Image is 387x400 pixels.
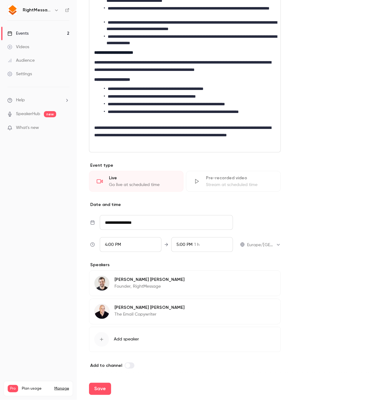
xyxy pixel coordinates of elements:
img: Brennan Dunn [95,276,109,291]
button: Save [89,383,111,395]
span: Plan usage [22,386,51,391]
li: help-dropdown-opener [7,97,69,103]
p: Speakers [89,262,281,268]
p: The Email Copywriter [114,312,184,318]
h6: RightMessage [23,7,52,13]
div: Pre-recorded video [206,175,273,181]
div: Settings [7,71,32,77]
div: Chris Orzechowski[PERSON_NAME] [PERSON_NAME]The Email Copywriter [89,299,281,324]
p: Date and time [89,202,281,208]
span: Help [16,97,25,103]
div: Go live at scheduled time [109,182,176,188]
div: Live [109,175,176,181]
p: [PERSON_NAME] [PERSON_NAME] [114,305,184,311]
span: What's new [16,125,39,131]
p: Founder, RightMessage [114,283,184,289]
img: Chris Orzechowski [95,304,109,319]
div: Videos [7,44,29,50]
div: From [100,237,161,252]
p: [PERSON_NAME] [PERSON_NAME] [114,277,184,283]
div: Europe/[GEOGRAPHIC_DATA] [247,242,281,248]
div: Stream at scheduled time [206,182,273,188]
img: RightMessage [8,5,17,15]
button: Add speaker [89,327,281,352]
iframe: Noticeable Trigger [62,125,69,131]
span: 5:00 PM [176,243,192,247]
span: 1 h [194,242,199,248]
input: Tue, Feb 17, 2026 [100,215,233,230]
div: Brennan Dunn[PERSON_NAME] [PERSON_NAME]Founder, RightMessage [89,270,281,296]
p: Event type [89,162,281,169]
span: Add speaker [114,336,139,343]
div: LiveGo live at scheduled time [89,171,184,192]
span: new [44,111,56,117]
div: Events [7,30,29,37]
span: Add to channel [90,363,122,368]
div: Audience [7,57,35,64]
div: To [171,237,233,252]
a: SpeakerHub [16,111,40,117]
a: Manage [54,386,69,391]
span: 4:00 PM [105,243,121,247]
span: Pro [8,385,18,392]
div: Pre-recorded videoStream at scheduled time [186,171,281,192]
